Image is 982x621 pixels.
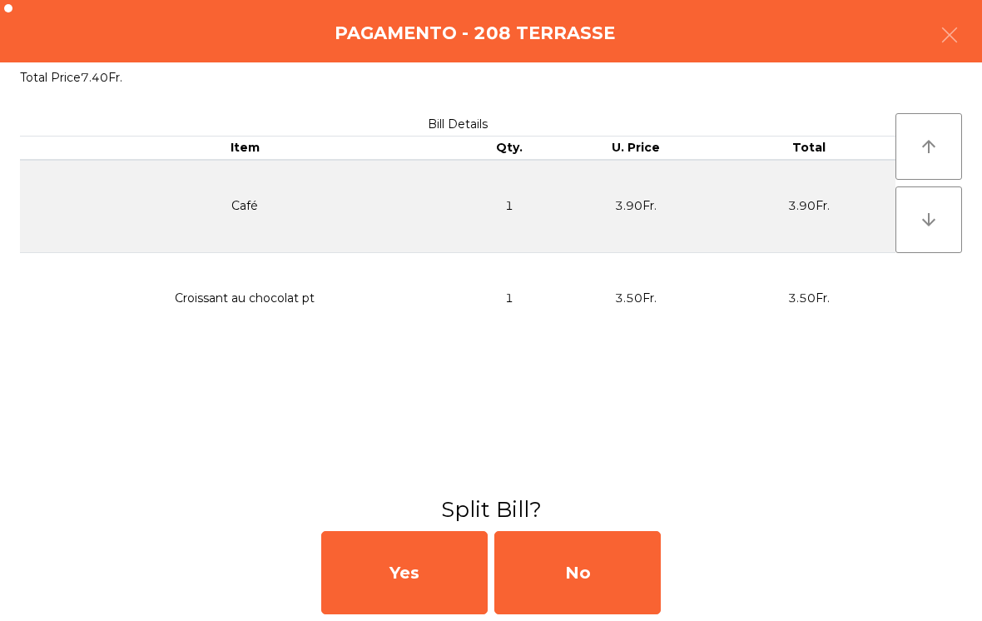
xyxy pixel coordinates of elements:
th: Total [722,137,895,160]
i: arrow_upward [919,137,939,156]
div: Yes [321,531,488,614]
td: 3.50Fr. [549,252,722,344]
td: 3.90Fr. [549,160,722,253]
span: Total Price [20,70,81,85]
button: arrow_upward [895,113,962,180]
th: Item [20,137,469,160]
td: Café [20,160,469,253]
td: 1 [469,160,549,253]
th: Qty. [469,137,549,160]
td: Croissant au chocolat pt [20,252,469,344]
span: Bill Details [428,117,488,132]
div: No [494,531,661,614]
td: 3.50Fr. [722,252,895,344]
button: arrow_downward [895,186,962,253]
th: U. Price [549,137,722,160]
td: 1 [469,252,549,344]
h3: Split Bill? [12,494,970,524]
span: 7.40Fr. [81,70,122,85]
h4: Pagamento - 208 TERRASSE [335,21,615,46]
i: arrow_downward [919,210,939,230]
td: 3.90Fr. [722,160,895,253]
